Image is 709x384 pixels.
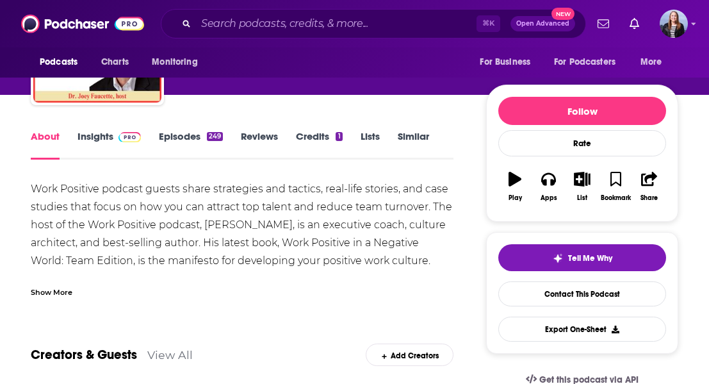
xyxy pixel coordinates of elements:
[480,53,530,71] span: For Business
[632,50,678,74] button: open menu
[296,130,342,160] a: Credits1
[498,163,532,210] button: Play
[553,253,563,263] img: tell me why sparkle
[366,344,453,366] div: Add Creators
[568,253,612,263] span: Tell Me Why
[532,163,565,210] button: Apps
[241,130,278,160] a: Reviews
[660,10,688,38] span: Logged in as annarice
[147,348,193,362] a: View All
[152,53,197,71] span: Monitoring
[516,21,569,27] span: Open Advanced
[546,50,634,74] button: open menu
[40,53,77,71] span: Podcasts
[660,10,688,38] button: Show profile menu
[161,9,586,38] div: Search podcasts, credits, & more...
[633,163,666,210] button: Share
[361,130,380,160] a: Lists
[577,194,587,202] div: List
[640,53,662,71] span: More
[601,194,631,202] div: Bookmark
[554,53,615,71] span: For Podcasters
[498,97,666,125] button: Follow
[207,132,223,141] div: 249
[509,194,522,202] div: Play
[31,130,60,160] a: About
[640,194,658,202] div: Share
[101,53,129,71] span: Charts
[21,12,144,36] img: Podchaser - Follow, Share and Rate Podcasts
[93,50,136,74] a: Charts
[599,163,632,210] button: Bookmark
[118,132,141,142] img: Podchaser Pro
[477,15,500,32] span: ⌘ K
[551,8,575,20] span: New
[592,13,614,35] a: Show notifications dropdown
[143,50,214,74] button: open menu
[498,244,666,271] button: tell me why sparkleTell Me Why
[77,130,141,160] a: InsightsPodchaser Pro
[541,194,557,202] div: Apps
[498,130,666,156] div: Rate
[498,281,666,306] a: Contact This Podcast
[624,13,644,35] a: Show notifications dropdown
[31,347,137,363] a: Creators & Guests
[31,50,94,74] button: open menu
[660,10,688,38] img: User Profile
[398,130,429,160] a: Similar
[498,317,666,342] button: Export One-Sheet
[471,50,546,74] button: open menu
[196,13,477,34] input: Search podcasts, credits, & more...
[566,163,599,210] button: List
[336,132,342,141] div: 1
[510,16,575,31] button: Open AdvancedNew
[159,130,223,160] a: Episodes249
